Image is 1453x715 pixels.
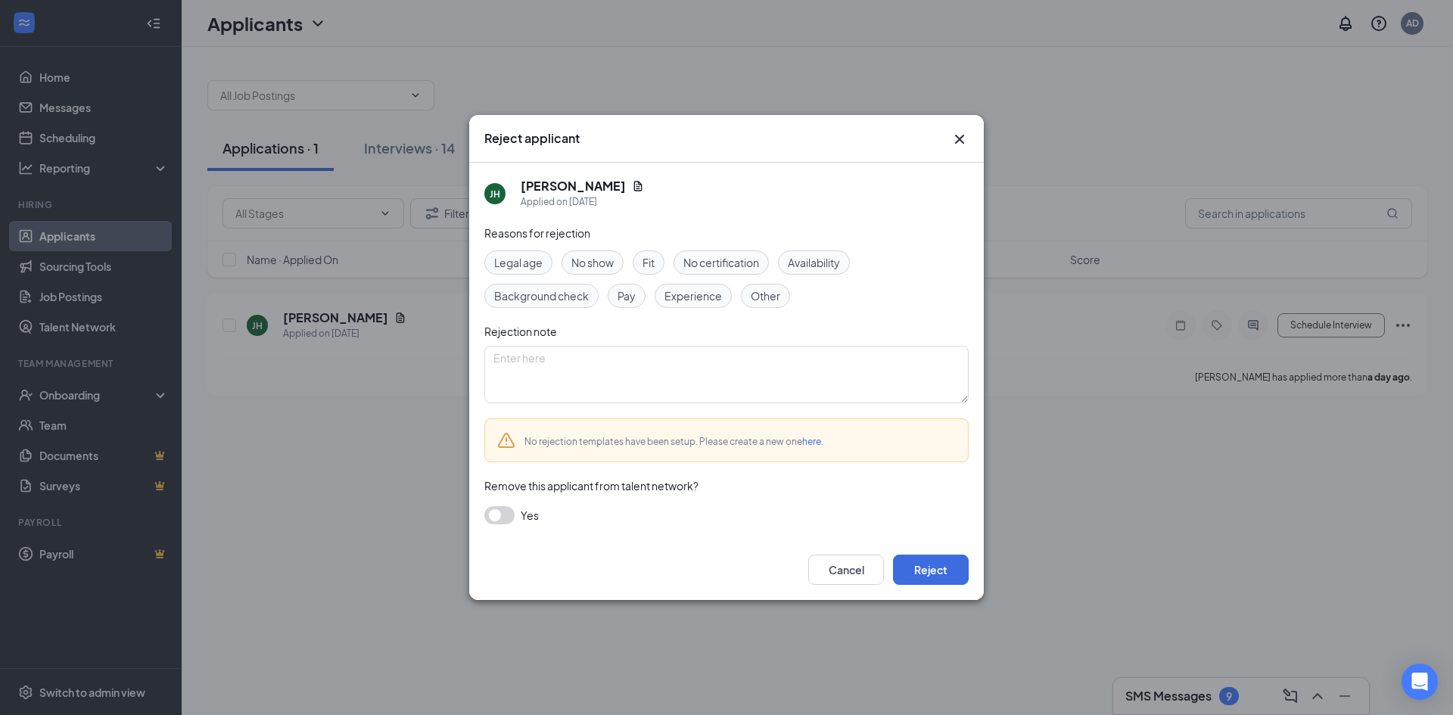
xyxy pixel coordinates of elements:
[751,288,780,304] span: Other
[484,325,557,338] span: Rejection note
[484,479,698,493] span: Remove this applicant from talent network?
[571,254,614,271] span: No show
[524,436,823,447] span: No rejection templates have been setup. Please create a new one .
[490,188,500,201] div: JH
[642,254,655,271] span: Fit
[484,130,580,147] h3: Reject applicant
[683,254,759,271] span: No certification
[802,436,821,447] a: here
[1402,664,1438,700] div: Open Intercom Messenger
[484,226,590,240] span: Reasons for rejection
[497,431,515,449] svg: Warning
[521,506,539,524] span: Yes
[494,288,589,304] span: Background check
[951,130,969,148] svg: Cross
[494,254,543,271] span: Legal age
[632,180,644,192] svg: Document
[521,194,644,210] div: Applied on [DATE]
[808,555,884,585] button: Cancel
[521,178,626,194] h5: [PERSON_NAME]
[664,288,722,304] span: Experience
[788,254,840,271] span: Availability
[893,555,969,585] button: Reject
[618,288,636,304] span: Pay
[951,130,969,148] button: Close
